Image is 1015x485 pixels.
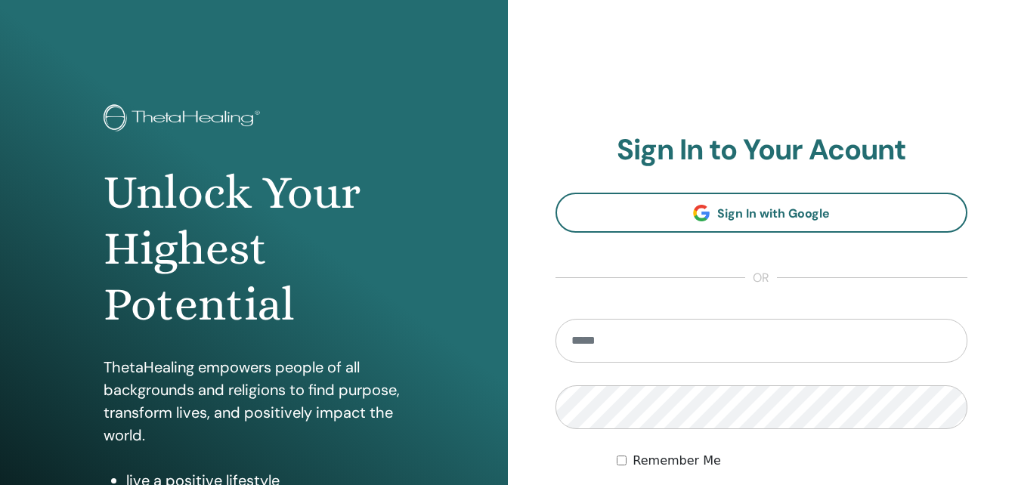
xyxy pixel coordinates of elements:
[104,356,404,446] p: ThetaHealing empowers people of all backgrounds and religions to find purpose, transform lives, a...
[717,205,830,221] span: Sign In with Google
[555,133,968,168] h2: Sign In to Your Acount
[745,269,777,287] span: or
[555,193,968,233] a: Sign In with Google
[633,452,721,470] label: Remember Me
[104,165,404,333] h1: Unlock Your Highest Potential
[617,452,967,470] div: Keep me authenticated indefinitely or until I manually logout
